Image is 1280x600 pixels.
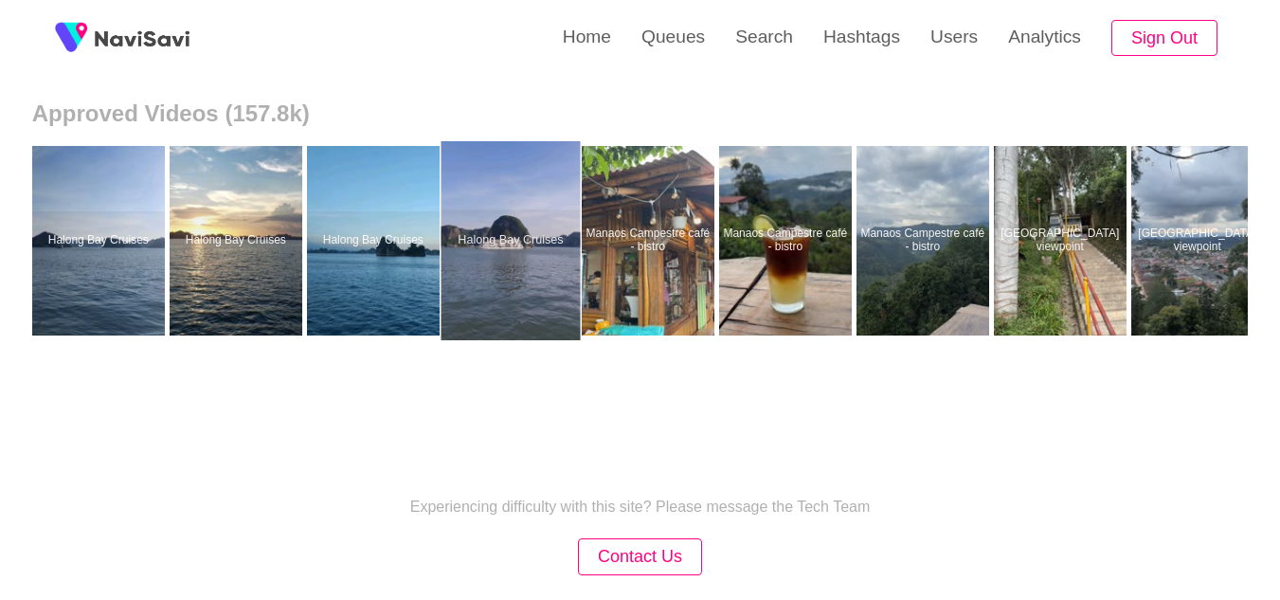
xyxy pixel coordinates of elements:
[994,146,1131,336] a: [GEOGRAPHIC_DATA] viewpointAlto de la Cruz viewpoint
[32,100,1248,127] h2: Approved Videos (157.8k)
[47,14,95,62] img: fireSpot
[1111,20,1217,57] button: Sign Out
[410,499,871,516] p: Experiencing difficulty with this site? Please message the Tech Team
[170,146,307,336] a: Halong Bay CruisesHalong Bay Cruises
[856,146,994,336] a: Manaos Campestre café - bistroManaos Campestre café - bistro
[719,146,856,336] a: Manaos Campestre café - bistroManaos Campestre café - bistro
[32,146,170,336] a: Halong Bay CruisesHalong Bay Cruises
[444,146,582,336] a: Halong Bay CruisesHalong Bay Cruises
[1131,146,1269,336] a: [GEOGRAPHIC_DATA] viewpointAlto de la Cruz viewpoint
[307,146,444,336] a: Halong Bay CruisesHalong Bay Cruises
[578,549,702,565] a: Contact Us
[582,146,719,336] a: Manaos Campestre café - bistroManaos Campestre café - bistro
[95,28,189,47] img: fireSpot
[578,538,702,575] button: Contact Us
